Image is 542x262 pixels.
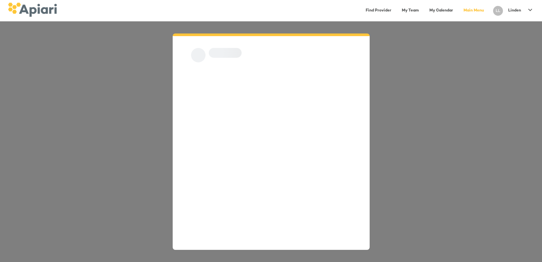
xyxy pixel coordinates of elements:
[362,4,395,17] a: Find Provider
[8,3,57,17] img: logo
[508,8,521,13] p: Linden
[493,6,503,16] div: LL
[460,4,488,17] a: Main Menu
[398,4,423,17] a: My Team
[425,4,457,17] a: My Calendar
